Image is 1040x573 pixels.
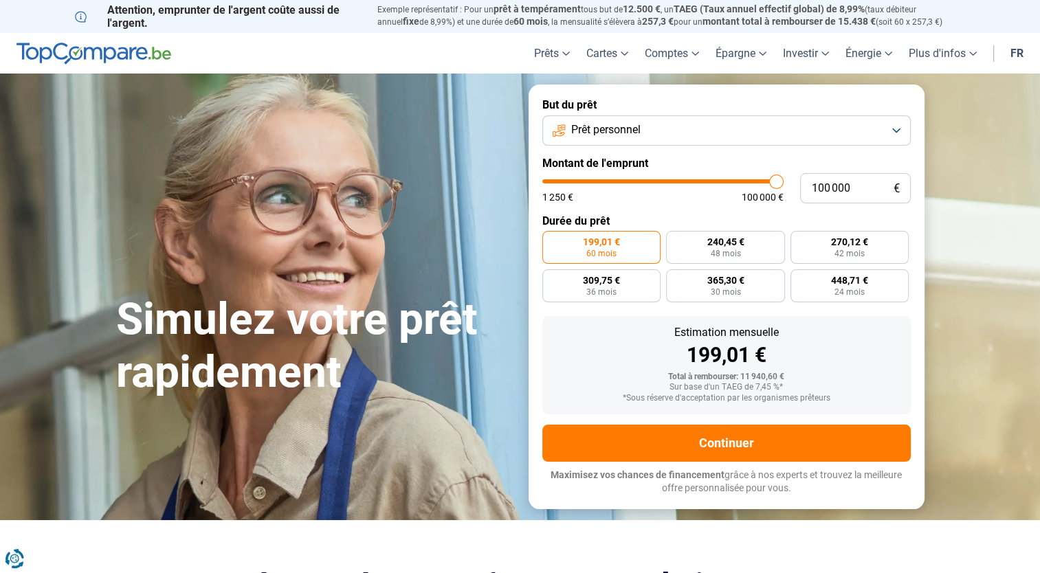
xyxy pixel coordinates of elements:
span: 36 mois [586,288,617,296]
span: 24 mois [834,288,865,296]
a: Investir [775,33,837,74]
div: 199,01 € [553,345,900,366]
a: fr [1002,33,1032,74]
div: Sur base d'un TAEG de 7,45 %* [553,383,900,392]
h1: Simulez votre prêt rapidement [116,293,512,399]
label: But du prêt [542,98,911,111]
label: Durée du prêt [542,214,911,227]
button: Prêt personnel [542,115,911,146]
span: Maximisez vos chances de financement [551,469,724,480]
img: TopCompare [16,43,171,65]
a: Épargne [707,33,775,74]
p: Exemple représentatif : Pour un tous but de , un (taux débiteur annuel de 8,99%) et une durée de ... [377,3,966,28]
span: 448,71 € [831,276,868,285]
div: Estimation mensuelle [553,327,900,338]
div: Total à rembourser: 11 940,60 € [553,372,900,382]
a: Énergie [837,33,900,74]
p: grâce à nos experts et trouvez la meilleure offre personnalisée pour vous. [542,469,911,495]
span: 60 mois [586,249,617,258]
span: 270,12 € [831,237,868,247]
span: 42 mois [834,249,865,258]
a: Comptes [637,33,707,74]
span: 48 mois [710,249,740,258]
div: *Sous réserve d'acceptation par les organismes prêteurs [553,394,900,403]
a: Cartes [578,33,637,74]
span: 199,01 € [583,237,620,247]
span: 30 mois [710,288,740,296]
span: 12.500 € [623,3,661,14]
a: Plus d'infos [900,33,985,74]
span: 1 250 € [542,192,573,202]
span: TAEG (Taux annuel effectif global) de 8,99% [674,3,865,14]
a: Prêts [526,33,578,74]
span: 240,45 € [707,237,744,247]
span: montant total à rembourser de 15.438 € [702,16,876,27]
span: Prêt personnel [571,122,641,137]
button: Continuer [542,425,911,462]
span: 365,30 € [707,276,744,285]
span: fixe [403,16,419,27]
p: Attention, emprunter de l'argent coûte aussi de l'argent. [75,3,361,30]
span: € [894,183,900,194]
span: 100 000 € [742,192,784,202]
span: 60 mois [513,16,548,27]
label: Montant de l'emprunt [542,157,911,170]
span: 257,3 € [642,16,674,27]
span: 309,75 € [583,276,620,285]
span: prêt à tempérament [494,3,581,14]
